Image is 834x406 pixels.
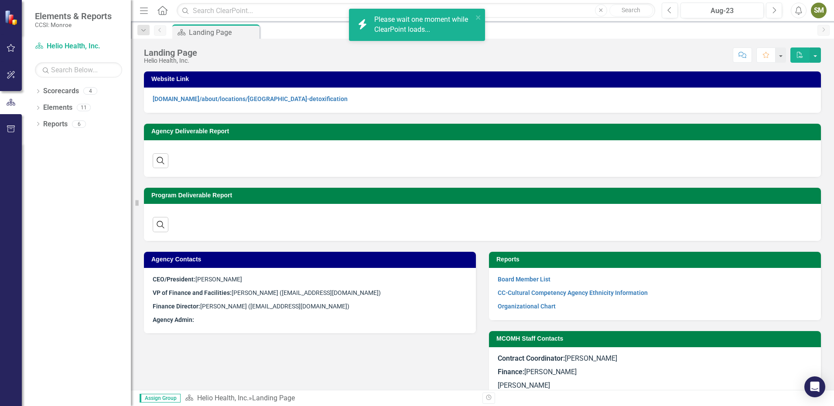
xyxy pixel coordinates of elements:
div: Landing Page [189,27,257,38]
a: Helio Health, Inc. [197,394,249,402]
span: Search [622,7,640,14]
h3: Program Deliverable Report [151,192,817,199]
p: [PERSON_NAME] [498,365,812,379]
h3: Website Link [151,76,817,82]
span: [PERSON_NAME] [153,276,242,283]
a: Scorecards [43,86,79,96]
a: Helio Health, Inc. [35,41,122,51]
h3: MCOMH Staff Contacts [496,335,817,342]
a: Elements [43,103,72,113]
span: Assign Group [140,394,181,403]
a: Reports [43,119,68,129]
button: SM [811,3,827,18]
strong: VP of Finance and Facilities: [153,289,232,296]
strong: Agency Admin: [153,316,194,323]
button: Aug-23 [680,3,764,18]
div: Helio Health, Inc. [144,58,197,64]
div: 11 [77,104,91,112]
div: Landing Page [144,48,197,58]
h3: Agency Contacts [151,256,472,263]
input: Search Below... [35,62,122,78]
span: Elements & Reports [35,11,112,21]
a: [DOMAIN_NAME]/about/locations/[GEOGRAPHIC_DATA]-detoxification [153,95,348,102]
strong: Finance Director: [153,303,200,310]
strong: CEO/President: [153,276,195,283]
strong: Finance: [498,368,524,376]
div: 6 [72,120,86,128]
a: Board Member List [498,276,550,283]
img: ClearPoint Strategy [4,10,20,25]
div: Aug-23 [684,6,761,16]
a: Organizational Chart [498,303,556,310]
small: CCSI: Monroe [35,21,112,28]
input: Search ClearPoint... [177,3,655,18]
div: Please wait one moment while ClearPoint loads... [374,15,473,35]
div: 4 [83,88,97,95]
span: [PERSON_NAME] ([EMAIL_ADDRESS][DOMAIN_NAME]) [153,303,349,310]
div: » [185,393,476,403]
div: Landing Page [252,394,295,402]
strong: Contract Coordinator: [498,354,565,362]
button: Search [609,4,653,17]
h3: Agency Deliverable Report [151,128,817,135]
span: [PERSON_NAME] [498,354,617,362]
button: close [475,12,482,22]
span: [PERSON_NAME] ([EMAIL_ADDRESS][DOMAIN_NAME]) [153,289,381,296]
div: Open Intercom Messenger [804,376,825,397]
a: CC-Cultural Competency Agency Ethnicity Information [498,289,648,296]
p: [PERSON_NAME] [498,379,812,392]
h3: Reports [496,256,817,263]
